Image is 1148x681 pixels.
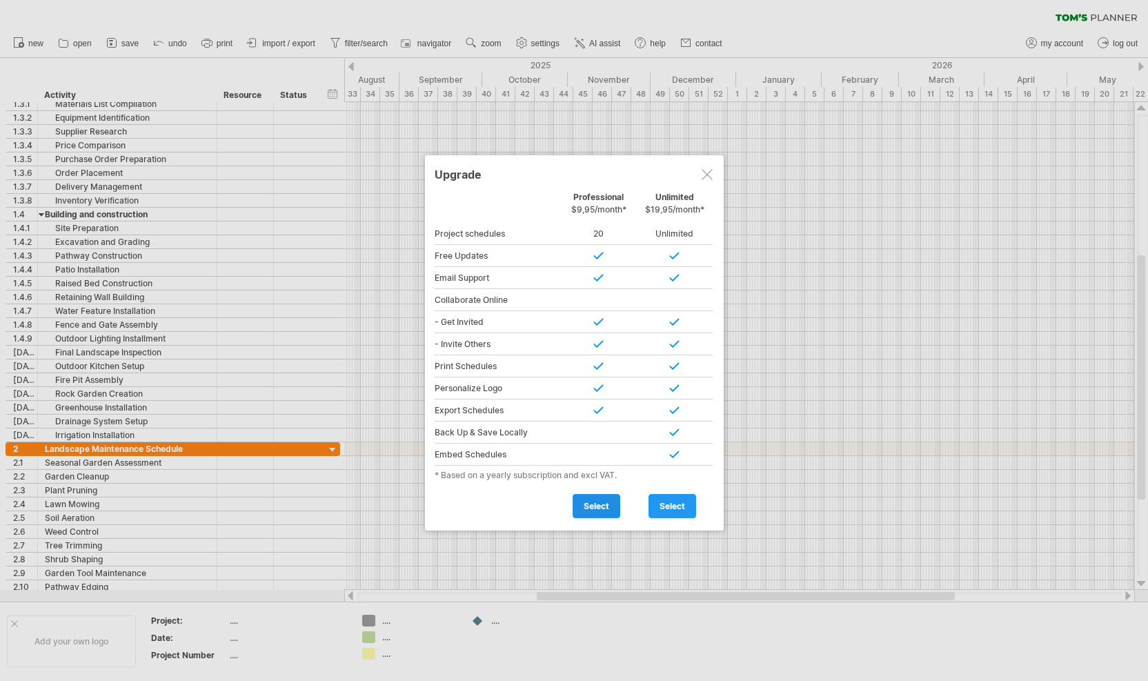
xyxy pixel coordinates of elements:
[561,192,637,221] div: Professional
[435,399,561,422] div: Export Schedules
[435,289,561,311] div: Collaborate Online
[573,494,620,518] a: select
[660,501,685,511] span: select
[435,245,561,267] div: Free Updates
[435,223,561,245] div: Project schedules
[637,192,713,221] div: Unlimited
[637,223,713,245] div: Unlimited
[645,204,704,215] span: $19,95/month*
[435,422,561,444] div: Back Up & Save Locally
[435,267,561,289] div: Email Support
[435,311,561,333] div: - Get Invited
[435,355,561,377] div: Print Schedules
[435,377,561,399] div: Personalize Logo
[649,494,696,518] a: select
[584,501,609,511] span: select
[435,333,561,355] div: - Invite Others
[561,223,637,245] div: 20
[435,470,714,480] div: * Based on a yearly subscription and excl VAT.
[571,204,626,215] span: $9,95/month*
[435,161,714,186] div: Upgrade
[435,444,561,466] div: Embed Schedules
